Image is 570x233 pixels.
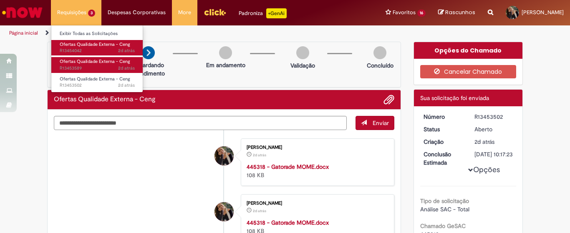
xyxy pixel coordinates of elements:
[219,46,232,59] img: img-circle-grey.png
[60,58,130,65] span: Ofertas Qualidade Externa - Ceng
[178,8,191,17] span: More
[60,82,135,89] span: R13453502
[118,82,135,88] span: 2d atrás
[417,150,469,167] dt: Conclusão Estimada
[1,4,44,21] img: ServiceNow
[54,96,156,103] h2: Ofertas Qualidade Externa - Ceng Histórico de tíquete
[474,138,494,145] time: 27/08/2025 16:17:19
[373,119,389,127] span: Enviar
[253,208,266,213] time: 27/08/2025 16:15:13
[214,202,234,221] div: Amanda de Paula Viana
[51,29,143,38] a: Exibir Todas as Solicitações
[417,138,469,146] dt: Criação
[420,94,489,102] span: Sua solicitação foi enviada
[54,116,347,130] textarea: Digite sua mensagem aqui...
[420,205,469,213] span: Análise SAC - Total
[142,46,155,59] img: arrow-next.png
[9,30,38,36] a: Página inicial
[88,10,95,17] span: 3
[474,138,513,146] div: 27/08/2025 16:17:19
[417,10,426,17] span: 16
[60,65,135,72] span: R13453589
[393,8,416,17] span: Favoritos
[247,163,386,179] div: 108 KB
[266,8,287,18] p: +GenAi
[474,138,494,145] span: 2d atrás
[60,48,135,54] span: R13454042
[6,25,374,41] ul: Trilhas de página
[522,9,564,16] span: [PERSON_NAME]
[247,201,386,206] div: [PERSON_NAME]
[420,65,517,78] button: Cancelar Chamado
[51,25,143,93] ul: Requisições
[356,116,394,130] button: Enviar
[108,8,166,17] span: Despesas Corporativas
[60,41,130,48] span: Ofertas Qualidade Externa - Ceng
[204,6,226,18] img: click_logo_yellow_360x200.png
[296,46,309,59] img: img-circle-grey.png
[445,8,475,16] span: Rascunhos
[373,46,386,59] img: img-circle-grey.png
[247,145,386,150] div: [PERSON_NAME]
[474,125,513,133] div: Aberto
[239,8,287,18] div: Padroniza
[118,65,135,71] time: 27/08/2025 16:31:36
[247,163,329,170] a: 445318 - Gatorade MOME.docx
[367,61,393,70] p: Concluído
[51,40,143,55] a: Aberto R13454042 : Ofertas Qualidade Externa - Ceng
[214,146,234,165] div: Amanda de Paula Viana
[247,219,329,226] a: 445318 - Gatorade MOME.docx
[417,113,469,121] dt: Número
[118,48,135,54] time: 27/08/2025 17:49:11
[474,113,513,121] div: R13453502
[414,42,523,59] div: Opções do Chamado
[420,222,466,230] b: Chamado GeSAC
[420,197,469,205] b: Tipo de solicitação
[51,75,143,90] a: Aberto R13453502 : Ofertas Qualidade Externa - Ceng
[438,9,475,17] a: Rascunhos
[253,153,266,158] time: 27/08/2025 16:16:31
[128,61,169,78] p: Aguardando atendimento
[383,94,394,105] button: Adicionar anexos
[253,208,266,213] span: 2d atrás
[118,48,135,54] span: 2d atrás
[206,61,245,69] p: Em andamento
[290,61,315,70] p: Validação
[118,82,135,88] time: 27/08/2025 16:17:20
[60,76,130,82] span: Ofertas Qualidade Externa - Ceng
[474,150,513,158] div: [DATE] 10:17:23
[57,8,86,17] span: Requisições
[118,65,135,71] span: 2d atrás
[417,125,469,133] dt: Status
[51,57,143,73] a: Aberto R13453589 : Ofertas Qualidade Externa - Ceng
[253,153,266,158] span: 2d atrás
